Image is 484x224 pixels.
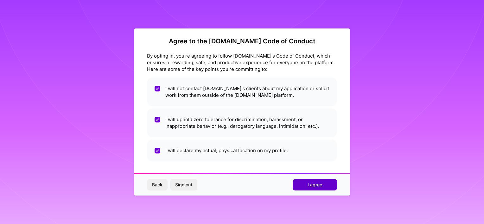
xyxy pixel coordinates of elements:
li: I will declare my actual, physical location on my profile. [147,140,337,161]
li: I will not contact [DOMAIN_NAME]'s clients about my application or solicit work from them outside... [147,78,337,106]
button: Back [147,179,168,190]
span: Sign out [175,182,192,188]
button: Sign out [170,179,197,190]
h2: Agree to the [DOMAIN_NAME] Code of Conduct [147,37,337,45]
li: I will uphold zero tolerance for discrimination, harassment, or inappropriate behavior (e.g., der... [147,109,337,137]
button: I agree [293,179,337,190]
span: I agree [308,182,322,188]
div: By opting in, you're agreeing to follow [DOMAIN_NAME]'s Code of Conduct, which ensures a rewardin... [147,53,337,72]
span: Back [152,182,162,188]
